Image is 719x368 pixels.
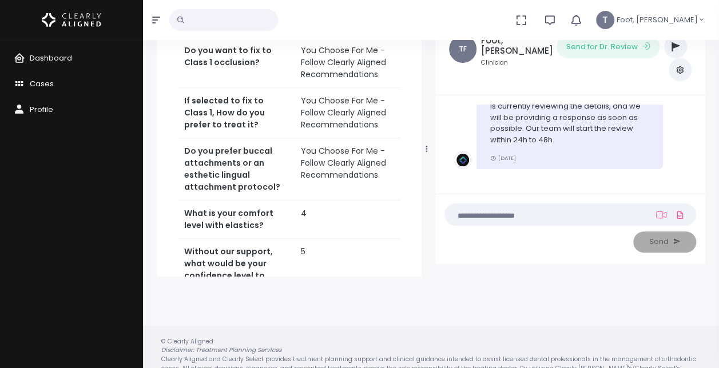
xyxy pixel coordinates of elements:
[294,138,401,201] td: You Choose For Me - Follow Clearly Aligned Recommendations
[490,67,649,146] p: Dear Dr. We would like to inform you that we have successfully received your case. Our team is cu...
[177,38,294,88] th: Do you want to fix to Class 1 occlusion?
[177,138,294,201] th: Do you prefer buccal attachments or an esthetic lingual attachment protocol?
[654,210,669,219] a: Add Loom Video
[177,88,294,138] th: If selected to fix to Class 1, How do you prefer to treat it?
[673,205,687,225] a: Add Files
[481,58,553,67] small: Clinician
[30,104,53,115] span: Profile
[30,78,54,89] span: Cases
[490,154,516,162] small: [DATE]
[294,38,401,88] td: You Choose For Me - Follow Clearly Aligned Recommendations
[161,346,281,354] em: Disclaimer: Treatment Planning Services
[42,8,101,32] img: Logo Horizontal
[30,53,72,63] span: Dashboard
[596,11,614,29] span: T
[617,14,698,26] span: Foot, [PERSON_NAME]
[157,22,422,277] div: scrollable content
[557,35,660,58] button: Send for Dr. Review
[294,201,401,239] td: 4
[177,239,294,301] th: Without our support, what would be your confidence level to treat this patient?
[449,35,476,63] span: TF
[481,35,553,56] h5: Foot, [PERSON_NAME]
[444,105,696,184] div: scrollable content
[177,201,294,239] th: What is your comfort level with elastics?
[294,88,401,138] td: You Choose For Me - Follow Clearly Aligned Recommendations
[294,239,401,301] td: 5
